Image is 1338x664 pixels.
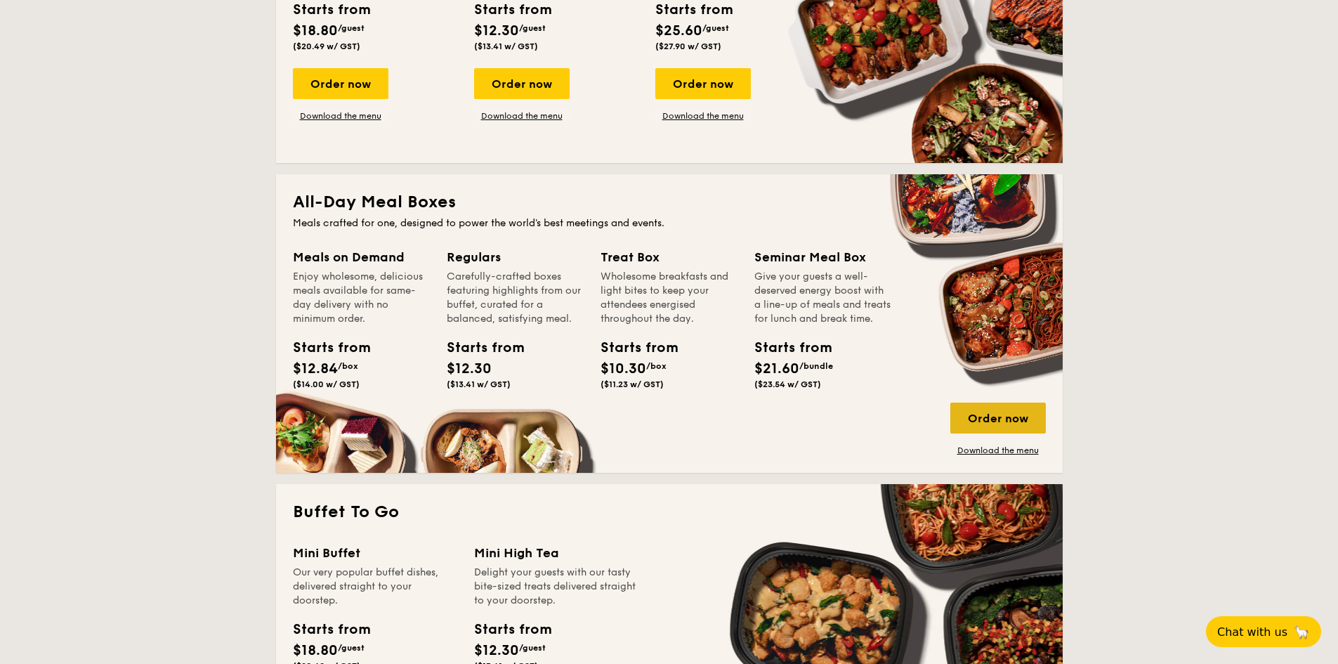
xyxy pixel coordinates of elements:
div: Starts from [293,337,356,358]
span: /guest [702,23,729,33]
span: $18.80 [293,22,338,39]
span: /guest [519,23,546,33]
div: Treat Box [601,247,737,267]
span: $25.60 [655,22,702,39]
a: Download the menu [950,445,1046,456]
span: /bundle [799,361,833,371]
span: ($27.90 w/ GST) [655,41,721,51]
div: Starts from [601,337,664,358]
span: /box [646,361,667,371]
div: Starts from [447,337,510,358]
div: Order now [474,68,570,99]
a: Download the menu [655,110,751,122]
a: Download the menu [293,110,388,122]
span: ($13.41 w/ GST) [474,41,538,51]
button: Chat with us🦙 [1206,616,1321,647]
div: Regulars [447,247,584,267]
span: ($20.49 w/ GST) [293,41,360,51]
span: 🦙 [1293,624,1310,640]
span: /guest [338,23,365,33]
div: Order now [655,68,751,99]
div: Enjoy wholesome, delicious meals available for same-day delivery with no minimum order. [293,270,430,326]
div: Carefully-crafted boxes featuring highlights from our buffet, curated for a balanced, satisfying ... [447,270,584,326]
span: Chat with us [1217,625,1287,639]
div: Mini High Tea [474,543,638,563]
span: ($11.23 w/ GST) [601,379,664,389]
span: ($23.54 w/ GST) [754,379,821,389]
div: Order now [293,68,388,99]
div: Starts from [754,337,818,358]
span: $21.60 [754,360,799,377]
div: Mini Buffet [293,543,457,563]
div: Our very popular buffet dishes, delivered straight to your doorstep. [293,566,457,608]
span: /guest [338,643,365,653]
h2: All-Day Meal Boxes [293,191,1046,214]
div: Meals on Demand [293,247,430,267]
div: Meals crafted for one, designed to power the world's best meetings and events. [293,216,1046,230]
div: Wholesome breakfasts and light bites to keep your attendees energised throughout the day. [601,270,737,326]
div: Delight your guests with our tasty bite-sized treats delivered straight to your doorstep. [474,566,638,608]
a: Download the menu [474,110,570,122]
span: $12.84 [293,360,338,377]
span: $10.30 [601,360,646,377]
div: Starts from [474,619,551,640]
h2: Buffet To Go [293,501,1046,523]
span: $12.30 [474,642,519,659]
div: Starts from [293,619,369,640]
span: ($14.00 w/ GST) [293,379,360,389]
span: $12.30 [474,22,519,39]
span: /box [338,361,358,371]
div: Give your guests a well-deserved energy boost with a line-up of meals and treats for lunch and br... [754,270,891,326]
span: $12.30 [447,360,492,377]
span: $18.80 [293,642,338,659]
div: Seminar Meal Box [754,247,891,267]
div: Order now [950,403,1046,434]
span: ($13.41 w/ GST) [447,379,511,389]
span: /guest [519,643,546,653]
